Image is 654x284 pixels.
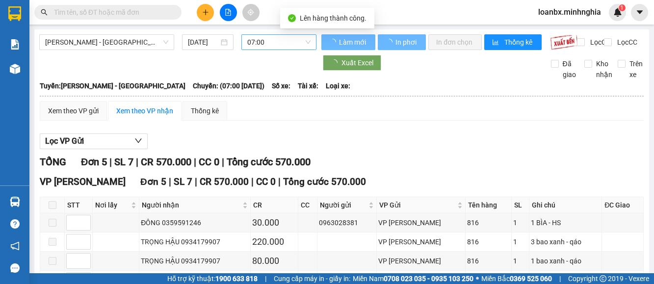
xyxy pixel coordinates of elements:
span: Đơn 5 [140,176,166,187]
div: 80.000 [252,254,296,268]
div: 1 bao xanh - qáo [531,256,600,266]
button: aim [242,4,260,21]
img: icon-new-feature [613,8,622,17]
span: Số xe: [272,80,290,91]
span: 07:00 [247,35,311,50]
span: VP Gửi [379,200,455,210]
div: Xem theo VP gửi [48,105,99,116]
div: 220.000 [252,235,296,249]
td: VP Phan Rí [377,252,466,271]
div: TRỌNG HẬU 0934179907 [141,256,249,266]
span: 1 [620,4,624,11]
span: Tổng cước 570.000 [283,176,366,187]
span: | [169,176,171,187]
span: Tổng cước 570.000 [227,156,311,168]
span: | [278,176,281,187]
div: 1 BÌA - HS [531,217,600,228]
td: VP Phan Rí [377,213,466,232]
th: SL [512,197,529,213]
span: Loại xe: [326,80,350,91]
div: 1 [513,217,527,228]
span: Hỗ trợ kỹ thuật: [167,273,258,284]
button: Lọc VP Gửi [40,133,148,149]
button: In phơi [378,34,426,50]
td: VP Phan Rí [377,232,466,252]
button: plus [197,4,214,21]
strong: 1900 633 818 [215,275,258,283]
span: Cung cấp máy in - giấy in: [274,273,350,284]
input: 13/10/2025 [188,37,219,48]
th: ĐC Giao [602,197,644,213]
strong: 0369 525 060 [510,275,552,283]
span: ⚪️ [476,277,479,281]
div: VP [PERSON_NAME] [378,256,464,266]
div: 816 [467,217,510,228]
span: down [134,137,142,145]
span: | [559,273,561,284]
span: TỔNG [40,156,66,168]
span: Đơn 5 [81,156,107,168]
span: Lọc CR [586,37,612,48]
div: 1 [513,236,527,247]
span: | [136,156,138,168]
div: 1 [513,256,527,266]
img: logo-vxr [8,6,21,21]
span: loading [386,39,394,46]
span: | [195,176,197,187]
div: 816 [467,236,510,247]
span: | [222,156,224,168]
strong: 0708 023 035 - 0935 103 250 [384,275,473,283]
span: Trên xe [626,58,647,80]
img: solution-icon [10,39,20,50]
th: STT [65,197,93,213]
button: In đơn chọn [428,34,482,50]
button: Làm mới [321,34,375,50]
span: VP [PERSON_NAME] [40,176,126,187]
span: Phan Rí - Sài Gòn [45,35,168,50]
span: copyright [600,275,606,282]
span: bar-chart [492,39,500,47]
span: | [265,273,266,284]
span: CR 570.000 [200,176,249,187]
span: file-add [225,9,232,16]
div: 0963028381 [319,217,375,228]
span: Miền Bắc [481,273,552,284]
span: | [194,156,196,168]
span: Thống kê [504,37,534,48]
button: Xuất Excel [323,55,381,71]
span: caret-down [635,8,644,17]
span: loading [331,59,341,66]
span: plus [202,9,209,16]
div: 30.000 [252,216,296,230]
span: SL 7 [114,156,133,168]
span: search [41,9,48,16]
span: Chuyến: (07:00 [DATE]) [193,80,264,91]
button: bar-chartThống kê [484,34,542,50]
img: warehouse-icon [10,64,20,74]
img: 9k= [550,34,578,50]
span: Xuất Excel [341,57,373,68]
span: | [109,156,112,168]
button: file-add [220,4,237,21]
button: caret-down [631,4,648,21]
span: loading [329,39,338,46]
th: CC [298,197,317,213]
span: SL 7 [174,176,192,187]
span: CC 0 [199,156,219,168]
span: In phơi [395,37,418,48]
span: check-circle [288,14,296,22]
div: Thống kê [191,105,219,116]
div: TRỌNG HẬU 0934179907 [141,236,249,247]
span: Người nhận [142,200,240,210]
div: 3 bao xanh - qáo [531,236,600,247]
span: Đã giao [559,58,580,80]
span: CR 570.000 [141,156,191,168]
span: Tài xế: [298,80,318,91]
span: Kho nhận [592,58,616,80]
th: Ghi chú [529,197,602,213]
div: VP [PERSON_NAME] [378,236,464,247]
span: question-circle [10,219,20,229]
span: Người gửi [320,200,366,210]
div: VP [PERSON_NAME] [378,217,464,228]
span: Lên hàng thành công. [300,14,366,22]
